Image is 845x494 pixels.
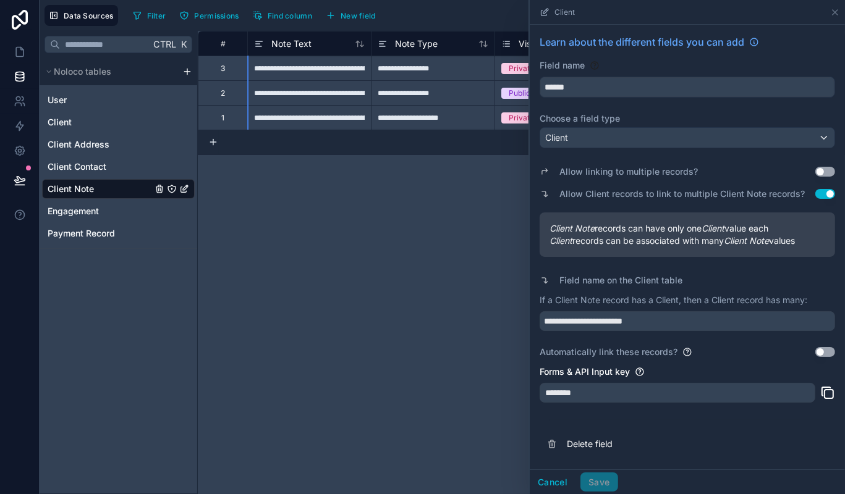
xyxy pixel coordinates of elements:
label: Choose a field type [540,112,835,125]
button: Permissions [175,6,243,25]
label: Field name on the Client table [559,274,682,287]
span: Visibility [519,38,552,50]
a: Learn about the different fields you can add [540,35,759,49]
em: Client Note [550,223,595,233]
div: Public [509,88,530,99]
button: New field [321,6,380,25]
div: # [208,39,238,48]
em: Client [702,223,724,233]
label: Allow Client records to link to multiple Client Note records? [559,188,805,200]
span: Learn about the different fields you can add [540,35,744,49]
span: K [179,40,188,49]
div: Private [509,63,534,74]
span: Note Text [271,38,312,50]
span: Find column [268,11,312,20]
button: Delete field [540,430,835,458]
label: Allow linking to multiple records? [559,165,698,178]
span: Client [545,132,568,144]
button: Client [540,127,835,148]
label: Automatically link these records? [540,346,677,358]
div: 1 [221,113,224,123]
span: Note Type [395,38,438,50]
div: Private [509,112,534,124]
span: Ctrl [152,36,177,52]
span: New field [341,11,376,20]
span: Data Sources [64,11,114,20]
label: Field name [540,59,585,72]
button: Find column [248,6,316,25]
span: Permissions [194,11,239,20]
em: Client Note [724,235,769,246]
button: Data Sources [45,5,118,26]
span: records can have only one value each [550,222,825,235]
em: Client [550,235,572,246]
div: 3 [221,64,225,73]
button: Filter [128,6,171,25]
span: records can be associated with many values [550,235,825,247]
button: Cancel [530,472,575,492]
span: Filter [147,11,166,20]
div: 2 [221,88,225,98]
label: Forms & API Input key [540,366,630,378]
a: Permissions [175,6,248,25]
span: Delete field [567,438,745,450]
p: If a Client Note record has a Client, then a Client record has many: [540,294,835,306]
